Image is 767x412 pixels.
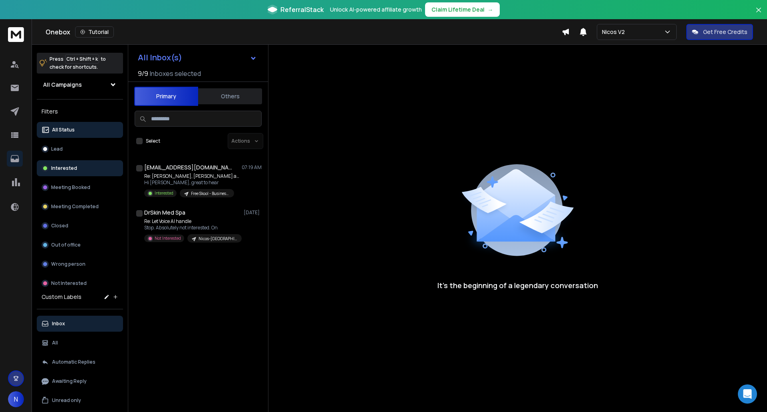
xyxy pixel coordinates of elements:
div: Onebox [46,26,562,38]
h1: All Inbox(s) [138,54,182,62]
button: N [8,391,24,407]
span: ReferralStack [280,5,324,14]
h3: Inboxes selected [150,69,201,78]
p: Unread only [52,397,81,404]
p: It’s the beginning of a legendary conversation [437,280,598,291]
p: Free Skool - Business Owners - Direct Sell [191,191,229,197]
span: 9 / 9 [138,69,148,78]
h1: All Campaigns [43,81,82,89]
span: Ctrl + Shift + k [65,54,99,64]
p: All Status [52,127,75,133]
button: Meeting Completed [37,199,123,215]
p: Interested [51,165,77,171]
p: Re: [PERSON_NAME], [PERSON_NAME] asked me [144,173,240,179]
p: Stop. Absolutely not interested. On [144,225,240,231]
p: Not Interested [155,235,181,241]
button: All Campaigns [37,77,123,93]
button: Automatic Replies [37,354,123,370]
p: Get Free Credits [703,28,747,36]
p: Automatic Replies [52,359,95,365]
button: Interested [37,160,123,176]
button: Close banner [753,5,764,24]
p: Not Interested [51,280,87,287]
button: All [37,335,123,351]
label: Select [146,138,160,144]
p: Out of office [51,242,81,248]
button: Out of office [37,237,123,253]
button: Unread only [37,392,123,408]
button: Closed [37,218,123,234]
h1: DrSkin Med Spa [144,209,185,217]
p: Meeting Completed [51,203,99,210]
div: Open Intercom Messenger [738,384,757,404]
button: Inbox [37,316,123,332]
button: Wrong person [37,256,123,272]
p: Nicos V2 [602,28,628,36]
p: Hi [PERSON_NAME], great to hear [144,179,240,186]
button: Primary [134,87,198,106]
p: Unlock AI-powered affiliate growth [330,6,422,14]
button: Get Free Credits [686,24,753,40]
p: Inbox [52,320,65,327]
h3: Custom Labels [42,293,81,301]
p: Closed [51,223,68,229]
span: → [488,6,493,14]
p: Meeting Booked [51,184,90,191]
button: All Status [37,122,123,138]
p: [DATE] [244,209,262,216]
h3: Filters [37,106,123,117]
button: All Inbox(s) [131,50,263,66]
button: Awaiting Reply [37,373,123,389]
p: Wrong person [51,261,85,267]
p: Interested [155,190,173,196]
p: Nicos-[GEOGRAPHIC_DATA]-[US_STATE], [US_STATE], [US_STATE], [US_STATE] Leads [DATE] [199,236,237,242]
p: Re: Let Voice AI handle [144,218,240,225]
button: Tutorial [75,26,114,38]
button: Claim Lifetime Deal→ [425,2,500,17]
h1: [EMAIL_ADDRESS][DOMAIN_NAME] [144,163,232,171]
button: Not Interested [37,275,123,291]
button: Lead [37,141,123,157]
p: Press to check for shortcuts. [50,55,106,71]
p: Awaiting Reply [52,378,87,384]
p: 07:19 AM [242,164,262,171]
button: Others [198,88,262,105]
button: Meeting Booked [37,179,123,195]
p: All [52,340,58,346]
p: Lead [51,146,63,152]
